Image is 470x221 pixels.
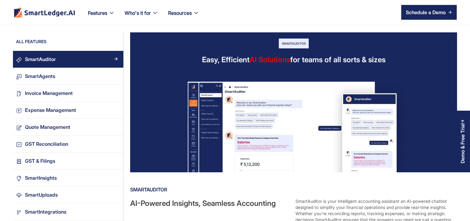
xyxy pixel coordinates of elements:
[25,55,56,63] div: SmartAuditor
[406,9,446,16] div: Schedule a Demo
[114,125,118,129] img: Arrow Right Blue
[25,174,57,182] div: SmartInsights
[114,91,118,95] img: Arrow Right Blue
[120,9,163,25] div: Who's it for
[460,123,465,163] div: Demo & Free Trial
[249,55,290,64] span: AI Solutions
[25,208,66,216] div: SmartIntegrations
[25,72,55,80] div: SmartAgents
[13,170,123,186] a: SmartInsightsArrow Right Blue
[13,153,123,170] a: GST & FilingsArrow Right Blue
[13,203,123,220] a: SmartIntegrationsArrow Right Blue
[114,210,118,213] img: Arrow Right Blue
[401,5,457,20] a: Schedule a Demo
[448,10,452,14] img: arrow right icon
[13,51,123,68] a: SmartAuditorArrow Right Blue
[25,89,73,97] div: Invoice Management
[25,157,55,165] div: GST & Filings
[13,102,123,119] a: Expense ManagementArrow Right Blue
[13,7,76,18] a: home
[83,9,120,25] div: Features
[25,191,58,199] div: SmartUploads
[88,9,107,17] div: Features
[114,74,118,78] img: Arrow Right Blue
[13,7,76,18] img: footer logo
[25,140,68,148] div: GST Reconciliation
[13,39,123,48] div: ALL FEATURES
[25,123,70,131] div: Quote Management
[163,9,204,25] div: Resources
[279,39,309,48] div: SmartAuditor
[13,136,123,153] a: GST ReconciliationArrow Right Blue
[13,68,123,85] a: SmartAgentsArrow Right Blue
[202,55,385,65] div: Easy, Efficient for teams of all sorts & sizes
[114,159,118,162] img: Arrow Right Blue
[13,119,123,136] a: Quote ManagementArrow Right Blue
[114,57,118,61] img: Arrow Right Blue
[114,108,118,112] img: Arrow Right Blue
[114,193,118,196] img: Arrow Right Blue
[114,142,118,145] img: Arrow Right Blue
[114,176,118,179] img: Arrow Right Blue
[125,9,151,17] div: Who's it for
[130,185,456,194] div: SmartAuditor
[13,85,123,102] a: Invoice ManagementArrow Right Blue
[25,106,76,114] div: Expense Management
[168,9,192,17] div: Resources
[13,186,123,203] a: SmartUploadsArrow Right Blue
